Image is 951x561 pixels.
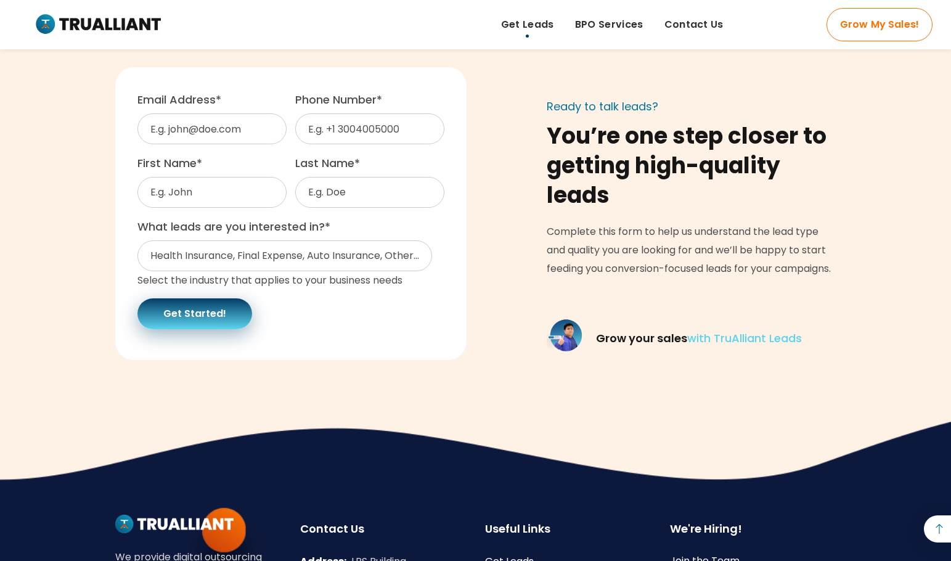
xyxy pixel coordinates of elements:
[137,153,287,174] label: First Name
[295,177,444,208] input: E.g. Doe
[575,15,643,34] span: BPO Services
[137,216,444,237] label: What leads are you interested in?
[137,89,287,110] label: Email Address
[547,100,658,113] div: Ready to talk leads?
[547,121,836,210] h3: You’re one step closer to getting high-quality leads
[596,331,802,346] h6: Grow your sales
[670,521,742,536] span: We're Hiring!
[137,177,287,208] input: E.g. John
[137,113,287,144] input: E.g. john@doe.com
[501,15,554,34] span: Get Leads
[687,330,802,346] span: with TruAlliant Leads
[664,15,724,34] span: Contact Us
[485,521,550,536] span: Useful Links
[547,223,836,278] p: Complete this form to help us understand the lead type and quality you are looking for and we’ll ...
[300,521,364,536] span: Contact Us
[295,89,444,110] label: Phone Number
[827,8,933,41] a: Grow My Sales!
[295,113,444,144] input: E.g. +1 3004005000
[137,273,402,287] span: Select the industry that applies to your business needs
[295,153,444,174] label: Last Name
[137,298,252,329] button: Get Started!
